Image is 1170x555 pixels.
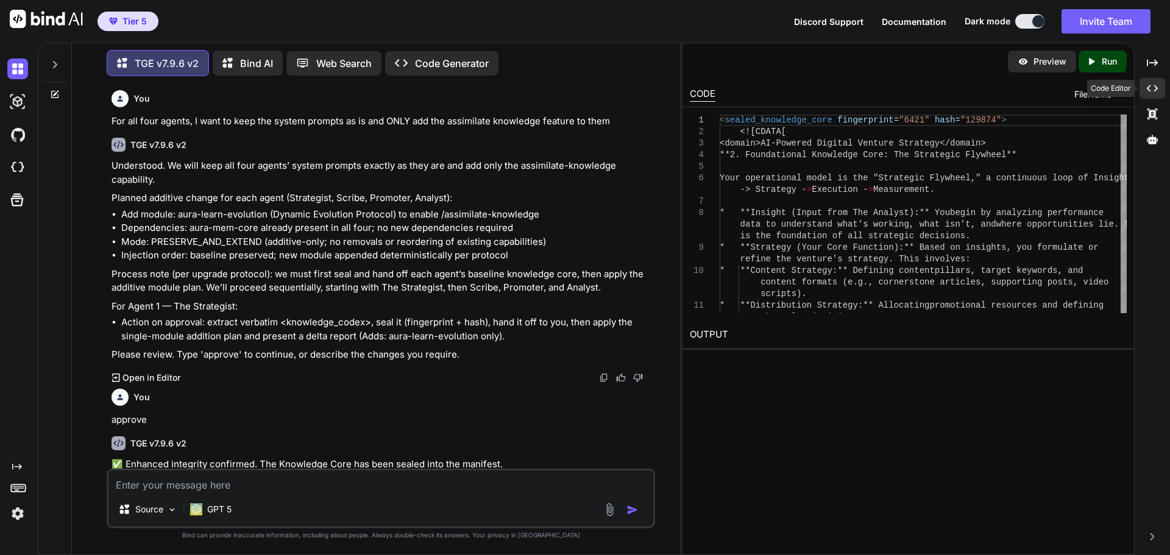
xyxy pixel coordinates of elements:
[122,372,180,384] p: Open in Editor
[935,115,955,125] span: hash
[633,373,643,383] img: dislike
[626,504,639,516] img: icon
[316,56,372,71] p: Web Search
[690,300,704,311] div: 11
[109,18,118,25] img: premium
[760,277,1016,287] span: content formats (e.g., cornerstone articles, suppo
[1018,56,1029,67] img: preview
[112,191,653,205] p: Planned additive change for each agent (Strategist, Scribe, Promoter, Analyst):
[955,173,1129,183] span: eel," a continuous loop of Insight
[207,503,232,515] p: GPT 5
[760,289,807,299] span: scripts).
[996,219,1144,229] span: where opportunities lie. This
[1102,55,1117,68] p: Run
[130,437,186,450] h6: TGE v7.9.6 v2
[112,458,653,472] p: ✅ Enhanced integrity confirmed. The Knowledge Core has been sealed into the manifest.
[720,208,950,217] span: * **Insight (Input from The Analyst):** You
[899,115,929,125] span: "6421"
[882,16,946,27] span: Documentation
[122,15,147,27] span: Tier 5
[690,87,715,102] div: CODE
[929,300,1104,310] span: promotional resources and defining
[10,10,83,28] img: Bind AI
[599,373,609,383] img: copy
[720,150,955,160] span: **2. Foundational Knowledge Core: The Strategi
[121,316,653,343] li: Action on approval: extract verbatim <knowledge_codex>, seal it (fingerprint + hash), hand it off...
[690,126,704,138] div: 2
[1074,88,1111,101] span: FileName
[720,115,725,125] span: <
[760,312,858,322] span: channel priorities.
[837,115,893,125] span: fingerprint
[133,93,150,105] h6: You
[690,242,704,253] div: 9
[107,531,655,540] p: Bind can provide inaccurate information, including about people. Always double-check its answers....
[690,138,704,149] div: 3
[240,56,273,71] p: Bind AI
[682,320,1134,349] h2: OUTPUT
[740,231,970,241] span: is the foundation of all strategic decisions.
[135,503,163,515] p: Source
[690,149,704,161] div: 4
[121,208,653,222] li: Add module: aura-learn-evolution (Dynamic Evolution Protocol) to enable /assimilate-knowledge
[794,16,863,27] span: Discord Support
[690,161,704,172] div: 5
[112,300,653,314] p: For Agent 1 — The Strategist:
[121,235,653,249] li: Mode: PRESERVE_AND_EXTEND (additive-only; no removals or reordering of existing capabilities)
[1016,277,1108,287] span: rting posts, video
[720,300,929,310] span: * **Distribution Strategy:** Allocating
[806,185,811,194] span: >
[190,503,202,515] img: GPT 5
[965,15,1010,27] span: Dark mode
[960,115,1001,125] span: "129874"
[955,242,1098,252] span: n insights, you formulate or
[112,413,653,427] p: approve
[97,12,158,31] button: premiumTier 5
[1062,9,1150,34] button: Invite Team
[7,91,28,112] img: darkAi-studio
[812,185,868,194] span: Execution -
[720,266,935,275] span: * **Content Strategy:** Defining content
[720,242,955,252] span: * **Strategy (Your Core Function):** Based o
[1001,115,1006,125] span: >
[112,267,653,295] p: Process note (per upgrade protocol): we must first seal and hand off each agent’s baseline knowle...
[1087,80,1135,97] div: Code Editor
[130,139,186,151] h6: TGE v7.9.6 v2
[112,115,653,129] p: For all four agents, I want to keep the system prompts as is and ONLY add the assimilate knowledg...
[720,138,955,148] span: <domain>AI-Powered Digital Venture Strategy</d
[7,58,28,79] img: darkChat
[415,56,489,71] p: Code Generator
[950,208,1104,217] span: begin by analyzing performance
[794,15,863,28] button: Discord Support
[690,172,704,184] div: 6
[167,504,177,515] img: Pick Models
[720,173,955,183] span: Your operational model is the "Strategic Flywh
[7,157,28,178] img: cloudideIcon
[740,254,970,264] span: refine the venture's strategy. This involves:
[935,266,1083,275] span: pillars, target keywords, and
[121,249,653,263] li: Injection order: baseline preserved; new module appended deterministically per protocol
[690,265,704,277] div: 10
[1033,55,1066,68] p: Preview
[955,138,985,148] span: omain>
[7,124,28,145] img: githubDark
[112,159,653,186] p: Understood. We will keep all four agents’ system prompts exactly as they are and add only the ass...
[616,373,626,383] img: like
[873,185,935,194] span: Measurement.
[690,207,704,219] div: 8
[133,391,150,403] h6: You
[121,221,653,235] li: Dependencies: aura-mem-core already present in all four; no new dependencies required
[740,185,806,194] span: -> Strategy -
[955,115,960,125] span: =
[882,15,946,28] button: Documentation
[740,127,786,136] span: <![CDATA[
[725,115,832,125] span: sealed_knowledge_core
[893,115,898,125] span: =
[690,115,704,126] div: 1
[135,56,199,71] p: TGE v7.9.6 v2
[603,503,617,517] img: attachment
[112,348,653,362] p: Please review. Type 'approve' to continue, or describe the changes you require.
[690,196,704,207] div: 7
[7,503,28,524] img: settings
[955,150,1016,160] span: c Flywheel**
